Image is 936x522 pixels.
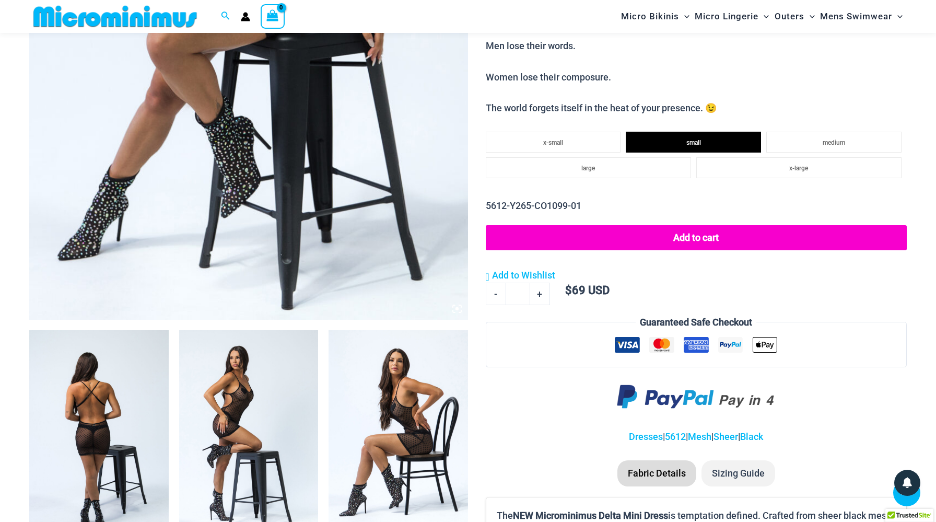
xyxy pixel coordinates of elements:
li: large [486,157,691,178]
a: Sheer [713,431,738,442]
bdi: 69 USD [565,284,610,297]
span: x-large [789,165,808,172]
a: View Shopping Cart, empty [261,4,285,28]
a: + [530,283,550,305]
span: Menu Toggle [679,3,689,30]
a: - [486,283,506,305]
li: x-large [696,157,902,178]
a: Dresses [629,431,663,442]
span: Micro Lingerie [695,3,758,30]
span: medium [823,139,845,146]
li: Fabric Details [617,460,696,486]
li: Sizing Guide [701,460,775,486]
li: medium [766,132,902,153]
a: Search icon link [221,10,230,23]
span: Menu Toggle [804,3,815,30]
a: OutersMenu ToggleMenu Toggle [772,3,817,30]
span: large [581,165,595,172]
a: Micro BikinisMenu ToggleMenu Toggle [618,3,692,30]
a: Black [740,431,763,442]
span: Micro Bikinis [621,3,679,30]
p: | | | | [486,429,907,445]
b: NEW Microminimus Delta Mini Dress [513,510,668,521]
input: Product quantity [506,283,530,305]
a: Mesh [688,431,711,442]
nav: Site Navigation [617,2,907,31]
span: Mens Swimwear [820,3,892,30]
button: Add to cart [486,225,907,250]
span: Outers [775,3,804,30]
span: Menu Toggle [758,3,769,30]
a: 5612 [665,431,686,442]
legend: Guaranteed Safe Checkout [636,315,756,330]
li: x-small [486,132,621,153]
a: Mens SwimwearMenu ToggleMenu Toggle [817,3,905,30]
span: $ [565,284,572,297]
span: Menu Toggle [892,3,903,30]
a: Add to Wishlist [486,268,555,283]
a: Micro LingerieMenu ToggleMenu Toggle [692,3,771,30]
li: small [626,132,761,153]
img: MM SHOP LOGO FLAT [29,5,201,28]
span: small [686,139,701,146]
a: Account icon link [241,12,250,21]
p: 5612-Y265-CO1099-01 [486,198,907,214]
span: Add to Wishlist [492,270,555,281]
span: x-small [543,139,563,146]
